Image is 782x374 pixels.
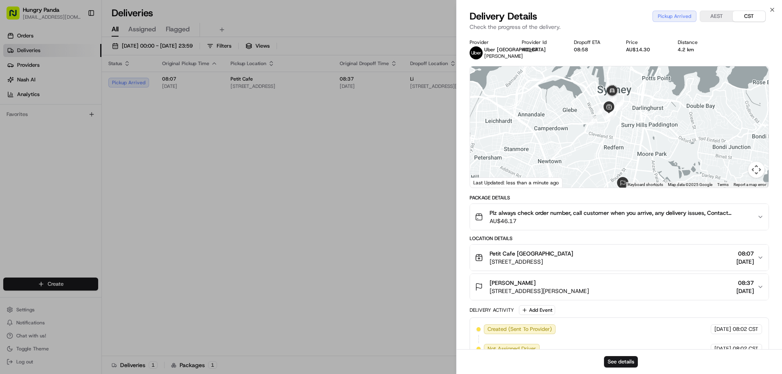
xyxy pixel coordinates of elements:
[700,11,733,22] button: AEST
[8,8,24,24] img: Nash
[733,326,758,333] span: 08:02 CST
[490,217,751,225] span: AU$46.17
[574,46,613,53] div: 08:58
[522,46,538,53] button: 40967
[604,109,613,118] div: 7
[490,279,536,287] span: [PERSON_NAME]
[470,245,769,271] button: Petit Cafe [GEOGRAPHIC_DATA][STREET_ADDRESS]08:07[DATE]
[72,126,91,133] span: 8月19日
[37,78,134,86] div: Start new chat
[678,46,717,53] div: 4.2 km
[733,11,765,22] button: CST
[678,39,717,46] div: Distance
[470,39,509,46] div: Provider
[470,204,769,230] button: Plz always check order number, call customer when you arrive, any delivery issues, Contact WhatsA...
[8,183,15,189] div: 📗
[736,258,754,266] span: [DATE]
[734,182,766,187] a: Report a map error
[490,249,573,258] span: Petit Cafe [GEOGRAPHIC_DATA]
[604,356,638,367] button: See details
[25,126,66,133] span: [PERSON_NAME]
[37,86,112,92] div: We're available if you need us!
[614,99,623,108] div: 12
[604,111,613,120] div: 6
[5,179,66,193] a: 📗Knowledge Base
[470,235,769,242] div: Location Details
[596,106,605,115] div: 2
[574,39,613,46] div: Dropoff ETA
[519,305,555,315] button: Add Event
[626,46,665,53] div: AU$14.30
[470,195,769,201] div: Package Details
[8,106,55,112] div: Past conversations
[714,326,731,333] span: [DATE]
[57,201,99,208] a: Powered byPylon
[470,46,483,59] img: uber-new-logo.jpeg
[138,80,148,90] button: Start new chat
[81,202,99,208] span: Pylon
[69,183,75,189] div: 💻
[470,307,514,313] div: Delivery Activity
[628,182,663,188] button: Keyboard shortcuts
[488,345,536,352] span: Not Assigned Driver
[733,345,758,352] span: 08:02 CST
[17,78,32,92] img: 1727276513143-84d647e1-66c0-4f92-a045-3c9f9f5dfd92
[490,209,751,217] span: Plz always check order number, call customer when you arrive, any delivery issues, Contact WhatsA...
[608,95,617,104] div: 13
[714,345,731,352] span: [DATE]
[8,33,148,46] p: Welcome 👋
[717,182,729,187] a: Terms (opens in new tab)
[470,274,769,300] button: [PERSON_NAME][STREET_ADDRESS][PERSON_NAME]08:37[DATE]
[490,258,573,266] span: [STREET_ADDRESS]
[490,287,589,295] span: [STREET_ADDRESS][PERSON_NAME]
[626,39,665,46] div: Price
[522,39,561,46] div: Provider Id
[16,127,23,133] img: 1736555255976-a54dd68f-1ca7-489b-9aae-adbdc363a1c4
[472,177,499,188] img: Google
[472,177,499,188] a: Open this area in Google Maps (opens a new window)
[27,148,30,155] span: •
[470,10,537,23] span: Delivery Details
[8,78,23,92] img: 1736555255976-a54dd68f-1ca7-489b-9aae-adbdc363a1c4
[588,116,597,125] div: 1
[470,177,562,188] div: Last Updated: less than a minute ago
[66,179,134,193] a: 💻API Documentation
[488,326,552,333] span: Created (Sent To Provider)
[668,182,712,187] span: Map data ©2025 Google
[748,162,764,178] button: Map camera controls
[16,182,62,190] span: Knowledge Base
[736,249,754,258] span: 08:07
[68,126,70,133] span: •
[126,104,148,114] button: See all
[484,46,546,53] span: Uber [GEOGRAPHIC_DATA]
[470,23,769,31] p: Check the progress of the delivery.
[31,148,51,155] span: 8月15日
[484,53,523,59] span: [PERSON_NAME]
[8,118,21,131] img: Bea Lacdao
[736,287,754,295] span: [DATE]
[21,52,134,61] input: Clear
[736,279,754,287] span: 08:37
[77,182,131,190] span: API Documentation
